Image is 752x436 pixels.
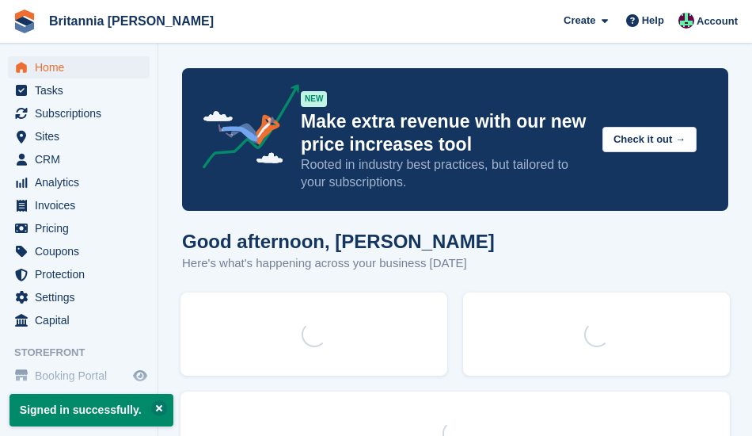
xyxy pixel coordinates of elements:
[35,79,130,101] span: Tasks
[301,156,590,191] p: Rooted in industry best practices, but tailored to your subscriptions.
[13,10,36,33] img: stora-icon-8386f47178a22dfd0bd8f6a31ec36ba5ce8667c1dd55bd0f319d3a0aa187defe.svg
[678,13,694,29] img: Louise Fuller
[35,56,130,78] span: Home
[8,102,150,124] a: menu
[35,365,130,387] span: Booking Portal
[43,8,220,34] a: Britannia [PERSON_NAME]
[35,309,130,331] span: Capital
[182,231,495,252] h1: Good afternoon, [PERSON_NAME]
[35,240,130,262] span: Coupons
[35,102,130,124] span: Subscriptions
[8,148,150,170] a: menu
[35,194,130,216] span: Invoices
[35,148,130,170] span: CRM
[301,91,327,107] div: NEW
[697,13,738,29] span: Account
[8,263,150,285] a: menu
[8,309,150,331] a: menu
[35,125,130,147] span: Sites
[9,394,173,426] p: Signed in successfully.
[8,56,150,78] a: menu
[189,84,300,174] img: price-adjustments-announcement-icon-8257ccfd72463d97f412b2fc003d46551f7dbcb40ab6d574587a9cd5c0d94...
[8,171,150,193] a: menu
[35,217,130,239] span: Pricing
[8,79,150,101] a: menu
[8,194,150,216] a: menu
[8,125,150,147] a: menu
[35,171,130,193] span: Analytics
[131,366,150,385] a: Preview store
[14,345,158,361] span: Storefront
[564,13,595,29] span: Create
[602,127,697,153] button: Check it out →
[8,217,150,239] a: menu
[642,13,664,29] span: Help
[8,286,150,308] a: menu
[35,286,130,308] span: Settings
[301,110,590,156] p: Make extra revenue with our new price increases tool
[182,254,495,273] p: Here's what's happening across your business [DATE]
[8,365,150,387] a: menu
[35,263,130,285] span: Protection
[8,240,150,262] a: menu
